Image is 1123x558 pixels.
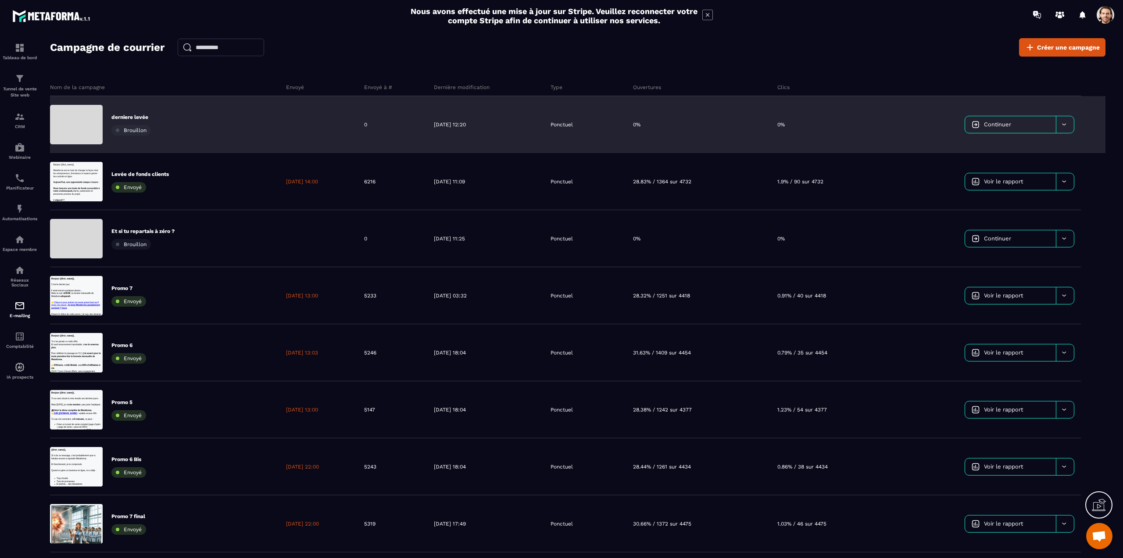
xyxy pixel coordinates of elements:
strong: Voici la démo complète de Metaforma [13,64,138,72]
span: Envoyé [124,412,142,418]
span: Envoyé [124,469,142,476]
img: icon [972,406,980,414]
a: Continuer [965,116,1056,133]
strong: 23h59 [48,54,68,62]
p: Réseaux Sociaux [2,278,37,287]
p: Levée de fonds clients [111,171,169,178]
p: Il reste encore quelques places… [4,44,171,54]
p: J’ai vu toutes les niches. Tous les modèles. Tous les outils. [4,83,171,103]
p: 28.38% / 1242 sur 4377 [633,406,692,413]
p: 1.9% / 90 sur 4732 [777,178,823,185]
a: Voir le rapport [965,401,1056,418]
p: [DATE] 03:32 [434,292,467,299]
span: Voir le rapport [984,520,1023,527]
p: [DATE] 13:03 [286,349,318,356]
p: [DATE] 18:04 [434,406,466,413]
p: [DATE] 13:00 [286,292,318,299]
img: icon [972,463,980,471]
span: Voir le rapport [984,406,1023,413]
span: Brouillon [124,127,147,133]
p: Ponctuel [551,406,573,413]
p: Ponctuel [551,349,573,356]
p: 5319 [364,520,376,527]
p: 0% [633,121,640,128]
span: 🎥 [4,64,13,72]
p: Promo 6 Bis [111,456,146,463]
p: 0% [777,235,785,242]
span: Voir le rapport [984,349,1023,356]
span: Voir le rapport [984,463,1023,470]
p: Tableau de bord [2,55,37,60]
p: 5243 [364,463,376,470]
img: icon [972,235,980,243]
strong: j’ai ouvert pour la toute première fois la formule mensuelle de Metaforma. [4,64,169,91]
img: formation [14,43,25,53]
span: Continuer [984,235,1011,242]
p: Bonjour {{first_name}}, [11,4,171,14]
p: Ponctuel [551,235,573,242]
p: Dernière modification [434,84,490,91]
img: icon [972,178,980,186]
strong: 5 minutes [81,94,114,101]
strong: te montrer [67,45,102,52]
p: clients, partenaires et personnes proches du projet. [11,83,171,112]
p: 0.86% / 38 sur 4434 [777,463,828,470]
p: Et parfois… des déceptions [22,119,171,129]
span: Voir le rapport [984,292,1023,299]
h2: Campagne de courrier [50,39,165,56]
img: scheduler [14,173,25,183]
h2: Nous avons effectué une mise à jour sur Stripe. Veuillez reconnecter votre compte Stripe afin de ... [410,7,698,25]
p: 6216 [364,178,376,185]
p: Promo 7 [111,285,146,292]
p: Clics [777,84,790,91]
p: 0% [633,235,640,242]
p: C’est ce que me disent les nouveaux membres chaque semaine. [4,54,171,73]
img: icon [972,292,980,300]
p: [DATE] 14:00 [286,178,318,185]
p: E-mailing [2,313,37,318]
p: Automatisations [2,216,37,221]
img: social-network [14,265,25,275]
p: Mais [DATE], je vais , pas juste t’expliquer. [4,44,171,54]
a: Clique ici pour activer ton essai gratuit (tant qu’il reste une place): [4,84,162,101]
img: automations [14,142,25,153]
a: automationsautomationsEspace membre [2,228,37,258]
img: icon [972,520,980,528]
a: Voir le rapport [965,515,1056,532]
p: Si tu lis ce message, c’est probablement que tu hésites encore à rejoindre Metaforma. [4,24,171,44]
img: email [14,300,25,311]
a: Voir le rapport [965,344,1056,361]
p: Comptabilité [2,344,37,349]
p: 28.32% / 1251 sur 4418 [633,292,690,299]
p: Tu vas voir comment, en , tu peux : [4,93,171,103]
a: automationsautomationsAutomatisations [2,197,37,228]
strong: 97€/mois [13,104,43,111]
span: Envoyé [124,526,142,533]
li: Webinarjam ou Zoom pour les webinaires [22,129,171,139]
strong: Bonjour {{first_name}}, [4,5,82,13]
p: derniere levée [111,114,151,121]
a: Voir le rapport [965,287,1056,304]
p: [DATE] 12:20 [434,121,466,128]
a: social-networksocial-networkRéseaux Sociaux [2,258,37,294]
p: Ponctuel [551,520,573,527]
a: formationformationTunnel de vente Site web [2,67,37,105]
p: 👉 – valable encore 48h [4,73,171,83]
a: [URL][DOMAIN_NAME] [13,74,90,82]
p: Metaforma est en train de changer la façon dont les entrepreneurs, formateurs et experts gèrent l... [11,24,171,54]
p: Ponctuel [551,292,573,299]
p: Promo 6 [111,342,146,349]
span: Créer une campagne [1037,43,1100,52]
p: Promo 7 final [111,513,146,520]
p: Envoyé à # [364,84,392,91]
span: Pour célébrer le passage en V1.1, [4,64,111,72]
p: Mais ce soir à , la version mensuelle de Metaforma [4,54,171,73]
p: 0% [777,121,785,128]
img: icon [972,349,980,357]
a: automationsautomationsWebinaire [2,136,37,166]
a: Créer une campagne [1019,38,1105,57]
img: accountant [14,331,25,342]
span: Voir le rapport [984,178,1023,185]
strong: disparaît. [38,64,69,72]
p: Ponctuel [551,463,573,470]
